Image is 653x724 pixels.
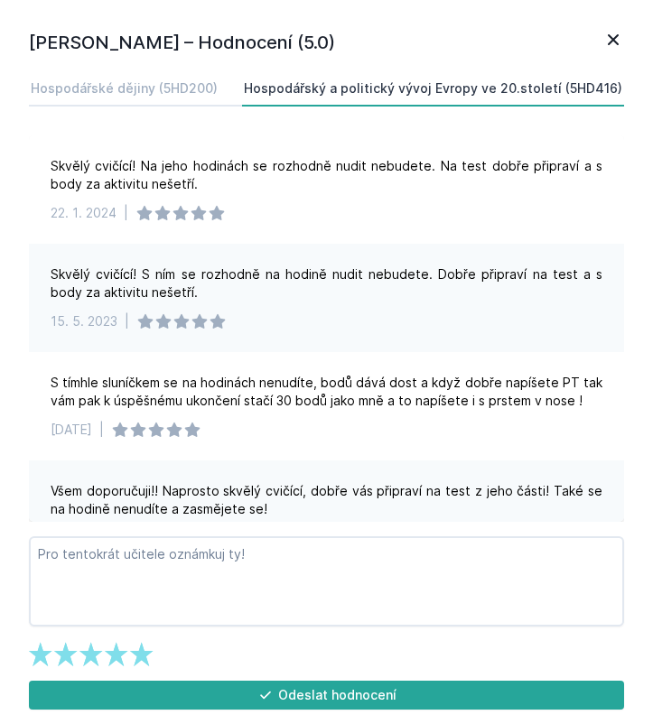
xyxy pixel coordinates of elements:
div: | [124,204,128,222]
div: | [125,312,129,330]
div: Skvělý cvičící! S ním se rozhodně na hodině nudit nebudete. Dobře připraví na test a s body za ak... [51,265,602,302]
div: 22. 1. 2024 [51,204,117,222]
div: [DATE] [51,421,92,439]
div: | [99,421,104,439]
div: Skvělý cvičící! Na jeho hodinách se rozhodně nudit nebudete. Na test dobře připraví a s body za a... [51,157,602,193]
div: 15. 5. 2023 [51,312,117,330]
div: S tímhle sluníčkem se na hodinách nenudíte, bodů dává dost a když dobře napíšete PT tak vám pak k... [51,374,602,410]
